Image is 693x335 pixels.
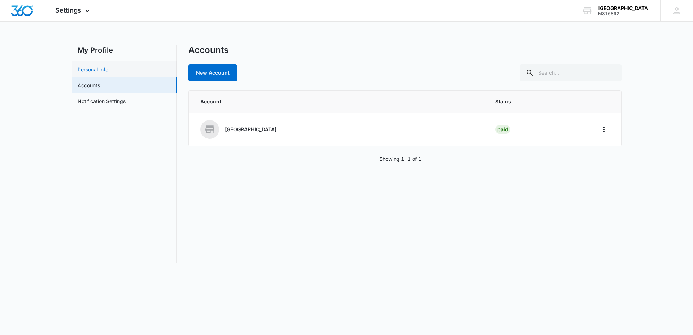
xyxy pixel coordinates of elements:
h1: Accounts [188,45,228,56]
a: New Account [188,64,237,81]
span: Settings [55,6,81,14]
input: Search... [520,64,622,81]
div: account id [598,11,650,16]
h2: My Profile [72,45,177,56]
a: Notification Settings [78,97,126,105]
a: Personal Info [78,66,108,73]
p: Showing 1-1 of 1 [379,155,422,163]
button: Home [598,124,610,135]
a: Accounts [78,81,100,89]
span: Account [200,98,478,105]
span: Status [495,98,580,105]
div: account name [598,5,650,11]
p: [GEOGRAPHIC_DATA] [225,126,276,133]
div: Paid [495,125,510,134]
